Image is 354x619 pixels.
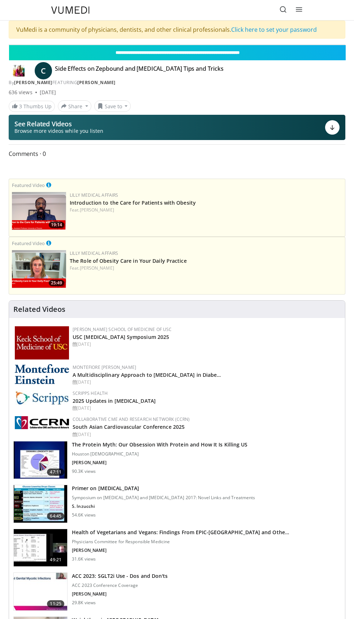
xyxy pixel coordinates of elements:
div: [DATE] [40,89,56,96]
p: Houston [DEMOGRAPHIC_DATA] [72,451,247,457]
a: [PERSON_NAME] [80,207,114,213]
a: Click here to set your password [231,26,317,34]
a: [PERSON_NAME] School of Medicine of USC [73,326,172,332]
span: 11:25 [47,600,64,607]
button: See Related Videos Browse more videos while you listen [9,115,345,140]
img: 606f2b51-b844-428b-aa21-8c0c72d5a896.150x105_q85_crop-smart_upscale.jpg [14,529,67,567]
img: Dr. Carolynn Francavilla [9,65,29,77]
h3: Primer on [MEDICAL_DATA] [72,485,255,492]
a: South Asian Cardiovascular Conference 2025 [73,423,185,430]
a: 3 Thumbs Up [9,101,55,112]
h3: ACC 2023: SGLT2i Use - Dos and Don'ts [72,572,168,580]
img: a04ee3ba-8487-4636-b0fb-5e8d268f3737.png.150x105_q85_autocrop_double_scale_upscale_version-0.2.png [15,416,69,429]
div: [DATE] [73,405,339,411]
p: 29.8K views [72,600,96,606]
div: Feat. [70,207,342,213]
p: Physicians Committee for Responsible Medicine [72,539,289,545]
p: 90.3K views [72,468,96,474]
p: [PERSON_NAME] [72,460,247,466]
span: 64:45 [47,513,64,520]
span: 19:14 [49,222,64,228]
a: Introduction to the Care for Patients with Obesity [70,199,196,206]
p: 54.6K views [72,512,96,518]
p: [PERSON_NAME] [72,591,168,597]
a: 47:11 The Protein Myth: Our Obsession With Protein and How It Is Killing US Houston [DEMOGRAPHIC_... [13,441,341,479]
img: e1208b6b-349f-4914-9dd7-f97803bdbf1d.png.150x105_q85_crop-smart_upscale.png [12,250,66,288]
span: Browse more videos while you listen [14,127,103,135]
img: 9258cdf1-0fbf-450b-845f-99397d12d24a.150x105_q85_crop-smart_upscale.jpg [14,573,67,610]
h4: Side Effects on Zepbound and [MEDICAL_DATA] Tips and Tricks [55,65,224,77]
a: Lilly Medical Affairs [70,192,118,198]
a: [PERSON_NAME] [14,79,52,86]
span: 25:49 [49,280,64,286]
span: 3 [19,103,22,110]
small: Featured Video [12,240,45,247]
a: USC [MEDICAL_DATA] Symposium 2025 [73,334,169,340]
span: Comments 0 [9,149,345,158]
div: Feat. [70,265,342,271]
img: 7b941f1f-d101-407a-8bfa-07bd47db01ba.png.150x105_q85_autocrop_double_scale_upscale_version-0.2.jpg [15,326,69,359]
span: 49:21 [47,556,64,563]
p: Symposium on [MEDICAL_DATA] and [MEDICAL_DATA] 2017: Novel Links and Treatments [72,495,255,501]
img: c9f2b0b7-b02a-4276-a72a-b0cbb4230bc1.jpg.150x105_q85_autocrop_double_scale_upscale_version-0.2.jpg [15,390,69,405]
div: [DATE] [73,341,339,348]
h3: Health of Vegetarians and Vegans: Findings From EPIC-[GEOGRAPHIC_DATA] and Othe… [72,529,289,536]
h3: The Protein Myth: Our Obsession With Protein and How It Is Killing US [72,441,247,448]
img: acc2e291-ced4-4dd5-b17b-d06994da28f3.png.150x105_q85_crop-smart_upscale.png [12,192,66,230]
span: 636 views [9,89,33,96]
a: [PERSON_NAME] [77,79,116,86]
h4: Related Videos [13,305,65,314]
small: Featured Video [12,182,45,188]
div: [DATE] [73,379,339,385]
a: The Role of Obesity Care in Your Daily Practice [70,257,187,264]
div: By FEATURING [9,79,345,86]
img: b0142b4c-93a1-4b58-8f91-5265c282693c.png.150x105_q85_autocrop_double_scale_upscale_version-0.2.png [15,364,69,384]
div: VuMedi is a community of physicians, dentists, and other clinical professionals. [9,21,345,39]
a: Montefiore [PERSON_NAME] [73,364,136,370]
a: [PERSON_NAME] [80,265,114,271]
a: 25:49 [12,250,66,288]
p: 31.6K views [72,556,96,562]
button: Save to [94,100,131,112]
a: 2025 Updates in [MEDICAL_DATA] [73,397,156,404]
p: [PERSON_NAME] [72,548,289,553]
a: Scripps Health [73,390,108,396]
p: See Related Videos [14,120,103,127]
img: VuMedi Logo [51,6,90,14]
a: 64:45 Primer on [MEDICAL_DATA] Symposium on [MEDICAL_DATA] and [MEDICAL_DATA] 2017: Novel Links a... [13,485,341,523]
img: b7b8b05e-5021-418b-a89a-60a270e7cf82.150x105_q85_crop-smart_upscale.jpg [14,441,67,479]
p: ACC 2023 Conference Coverage [72,583,168,588]
img: 022d2313-3eaa-4549-99ac-ae6801cd1fdc.150x105_q85_crop-smart_upscale.jpg [14,485,67,523]
a: 19:14 [12,192,66,230]
button: Share [58,100,91,112]
a: A Multidisciplinary Approach to [MEDICAL_DATA] in Diabe… [73,371,221,378]
a: 49:21 Health of Vegetarians and Vegans: Findings From EPIC-[GEOGRAPHIC_DATA] and Othe… Physicians... [13,529,341,567]
a: Collaborative CME and Research Network (CCRN) [73,416,190,422]
p: S. Inzucchi [72,504,255,509]
span: 47:11 [47,468,64,476]
a: C [35,62,52,79]
div: [DATE] [73,431,339,438]
a: Lilly Medical Affairs [70,250,118,256]
a: 11:25 ACC 2023: SGLT2i Use - Dos and Don'ts ACC 2023 Conference Coverage [PERSON_NAME] 29.8K views [13,572,341,611]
